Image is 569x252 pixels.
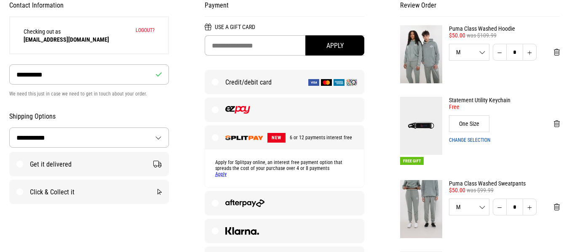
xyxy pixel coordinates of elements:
input: Phone [9,64,169,85]
span: $50.00 [449,32,465,39]
a: Statement Utility Keychain [449,97,560,103]
label: Click & Collect it [10,180,169,204]
button: Apply [305,35,364,56]
strong: [EMAIL_ADDRESS][DOMAIN_NAME] [24,36,109,43]
img: Mastercard [321,79,332,86]
h2: Shipping Options [9,112,169,121]
span: M [449,204,489,210]
div: One Size [449,115,489,132]
button: Remove from cart [547,44,566,61]
img: Klarna [225,227,259,235]
a: Puma Class Washed Sweatpants [449,180,560,187]
img: Afterpay [225,199,264,207]
img: SPLITPAY [225,135,263,140]
button: Remove from cart [547,199,566,215]
button: Decrease quantity [493,199,507,215]
button: Logout? [136,27,155,33]
img: Statement Utility Keychain [400,97,442,155]
h2: Use a Gift Card [205,24,365,35]
div: Apply for Splitpay online, an interest free payment option that spreads the cost of your purchase... [205,149,364,187]
img: Visa [308,79,319,86]
h2: Payment [205,1,365,17]
img: Puma Class Washed Sweatpants [400,180,442,238]
span: $50.00 [449,187,465,194]
span: was $109.99 [467,32,497,39]
p: We need this just in case we need to get in touch about your order. [9,89,169,99]
button: Open LiveChat chat widget [7,3,32,29]
h2: Review Order [400,1,560,17]
img: Q Card [346,79,357,86]
span: M [449,49,489,55]
button: Remove from cart [547,115,566,132]
img: EZPAY [225,106,250,114]
select: Country [10,128,168,147]
span: was $99.99 [467,187,494,194]
input: Quantity [506,199,523,215]
h2: Contact Information [9,1,169,10]
span: Free [449,103,459,110]
span: Free Gift [400,157,424,165]
a: Apply [215,171,227,177]
button: Change selection [449,137,490,143]
img: Puma Class Washed Hoodie [400,25,442,83]
span: 6 or 12 payments interest free [286,135,352,141]
button: Increase quantity [523,44,537,61]
label: Get it delivered [10,152,169,176]
button: Increase quantity [523,199,537,215]
a: Puma Class Washed Hoodie [449,25,560,32]
button: Decrease quantity [493,44,507,61]
input: Quantity [506,44,523,61]
span: Checking out as [24,28,109,43]
span: NEW [267,133,286,143]
label: Credit/debit card [205,70,364,94]
img: American Express [334,79,345,86]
